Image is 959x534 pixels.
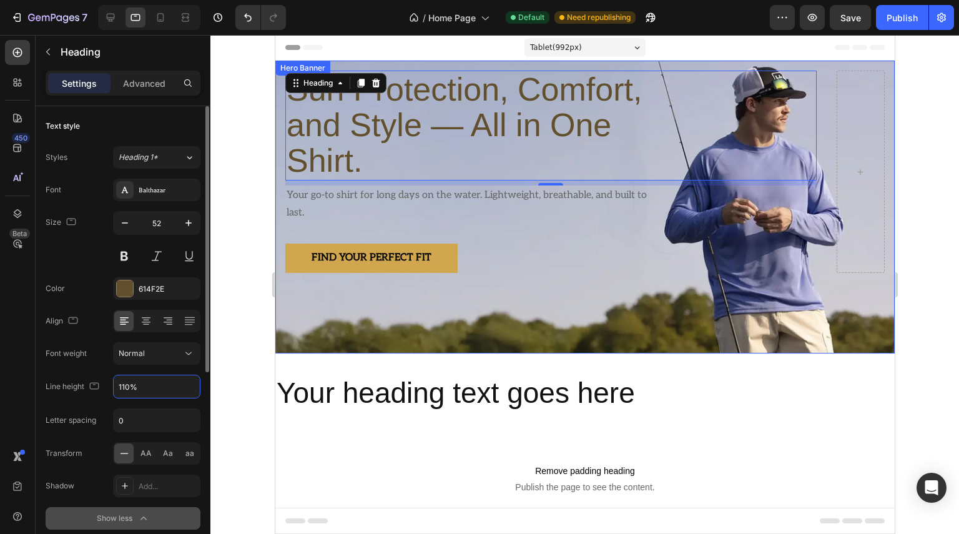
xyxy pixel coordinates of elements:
[9,229,30,239] div: Beta
[119,152,158,163] span: Heading 1*
[46,152,67,163] div: Styles
[46,507,200,530] button: Show less
[46,448,82,459] div: Transform
[82,10,87,25] p: 7
[275,35,895,534] iframe: Design area
[428,11,476,24] span: Home Page
[97,512,150,525] div: Show less
[119,349,145,358] span: Normal
[113,342,200,365] button: Normal
[113,146,200,169] button: Heading 1*
[876,5,928,30] button: Publish
[62,77,97,90] p: Settings
[163,448,173,459] span: Aa
[12,133,30,143] div: 450
[423,11,426,24] span: /
[46,480,74,492] div: Shadow
[46,415,96,426] div: Letter spacing
[139,284,197,295] div: 614F2E
[46,283,65,294] div: Color
[235,5,286,30] div: Undo/Redo
[887,11,918,24] div: Publish
[46,348,87,359] div: Font weight
[46,214,79,231] div: Size
[567,12,631,23] span: Need republishing
[123,77,165,90] p: Advanced
[114,409,200,432] input: Auto
[46,313,81,330] div: Align
[140,448,152,459] span: AA
[139,481,197,492] div: Add...
[830,5,871,30] button: Save
[917,473,947,503] div: Open Intercom Messenger
[61,44,195,59] p: Heading
[139,185,197,196] div: Balthazar
[46,184,61,195] div: Font
[114,375,200,398] input: Auto
[5,5,93,30] button: 7
[840,12,861,23] span: Save
[46,121,80,132] div: Text style
[518,12,544,23] span: Default
[46,378,102,395] div: Line height
[185,448,194,459] span: aa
